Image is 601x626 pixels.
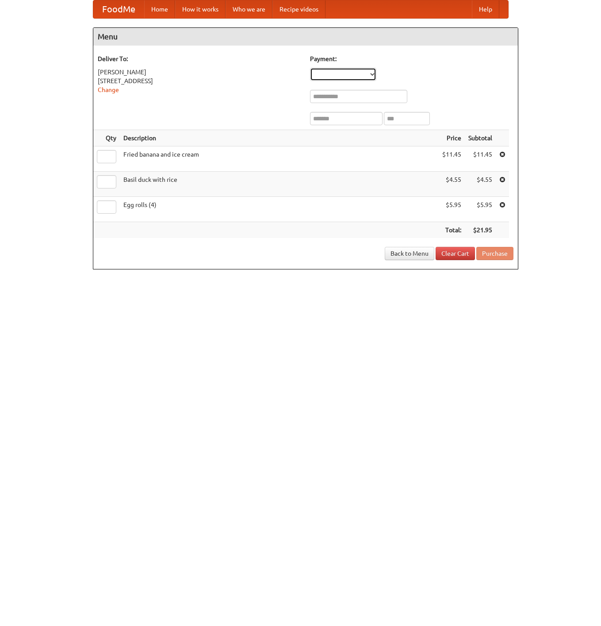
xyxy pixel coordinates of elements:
[385,247,434,260] a: Back to Menu
[226,0,272,18] a: Who we are
[120,130,439,146] th: Description
[439,130,465,146] th: Price
[98,77,301,85] div: [STREET_ADDRESS]
[120,197,439,222] td: Egg rolls (4)
[120,172,439,197] td: Basil duck with rice
[175,0,226,18] a: How it works
[93,0,144,18] a: FoodMe
[272,0,325,18] a: Recipe videos
[120,146,439,172] td: Fried banana and ice cream
[465,146,496,172] td: $11.45
[465,172,496,197] td: $4.55
[472,0,499,18] a: Help
[436,247,475,260] a: Clear Cart
[465,130,496,146] th: Subtotal
[465,222,496,238] th: $21.95
[98,68,301,77] div: [PERSON_NAME]
[98,86,119,93] a: Change
[439,146,465,172] td: $11.45
[93,130,120,146] th: Qty
[439,222,465,238] th: Total:
[439,172,465,197] td: $4.55
[439,197,465,222] td: $5.95
[98,54,301,63] h5: Deliver To:
[144,0,175,18] a: Home
[465,197,496,222] td: $5.95
[476,247,513,260] button: Purchase
[93,28,518,46] h4: Menu
[310,54,513,63] h5: Payment:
